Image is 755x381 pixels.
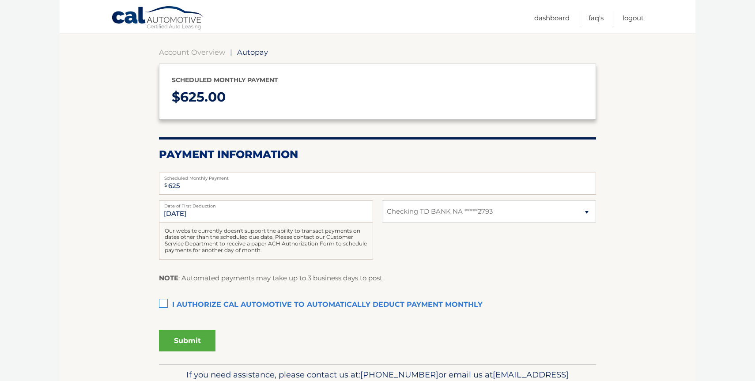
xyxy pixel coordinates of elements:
span: | [230,48,232,57]
span: 625.00 [180,89,226,105]
label: Date of First Deduction [159,200,373,207]
input: Payment Amount [159,173,596,195]
p: : Automated payments may take up to 3 business days to post. [159,272,384,284]
input: Payment Date [159,200,373,223]
p: $ [172,86,583,109]
a: Cal Automotive [111,6,204,31]
a: FAQ's [589,11,604,25]
label: I authorize cal automotive to automatically deduct payment monthly [159,296,596,314]
a: Account Overview [159,48,225,57]
a: Dashboard [534,11,570,25]
a: Logout [623,11,644,25]
span: [PHONE_NUMBER] [360,370,438,380]
h2: Payment Information [159,148,596,161]
span: Autopay [237,48,268,57]
div: Our website currently doesn't support the ability to transact payments on dates other than the sc... [159,223,373,260]
span: $ [162,175,170,195]
p: Scheduled monthly payment [172,75,583,86]
strong: NOTE [159,274,178,282]
label: Scheduled Monthly Payment [159,173,596,180]
button: Submit [159,330,215,351]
